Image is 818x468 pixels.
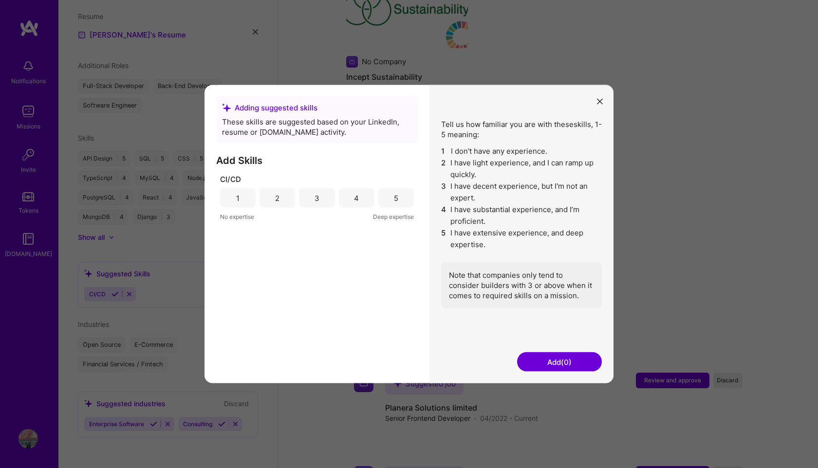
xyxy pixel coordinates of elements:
div: 3 [315,193,319,203]
span: 3 [441,180,446,204]
h3: Add Skills [216,155,418,166]
li: I have light experience, and I can ramp up quickly. [441,157,602,180]
li: I have decent experience, but I'm not an expert. [441,180,602,204]
li: I don't have any experience. [441,145,602,157]
span: 1 [441,145,447,157]
div: 2 [275,193,279,203]
span: Deep expertise [373,212,414,222]
div: 4 [354,193,359,203]
li: I have extensive experience, and deep expertise. [441,227,602,251]
i: icon SuggestedTeams [222,103,231,112]
div: 1 [236,193,240,203]
i: icon Close [597,98,603,104]
div: Tell us how familiar you are with these skills , 1-5 meaning: [441,119,602,308]
span: CI/CD [220,174,241,184]
span: No expertise [220,212,254,222]
button: Add(0) [517,352,602,372]
div: 5 [394,193,398,203]
span: 5 [441,227,446,251]
div: Note that companies only tend to consider builders with 3 or above when it comes to required skil... [441,262,602,308]
div: modal [204,85,613,383]
span: 2 [441,157,446,180]
li: I have substantial experience, and I’m proficient. [441,204,602,227]
div: Adding suggested skills [222,103,412,113]
span: 4 [441,204,446,227]
div: These skills are suggested based on your LinkedIn, resume or [DOMAIN_NAME] activity. [222,117,412,137]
